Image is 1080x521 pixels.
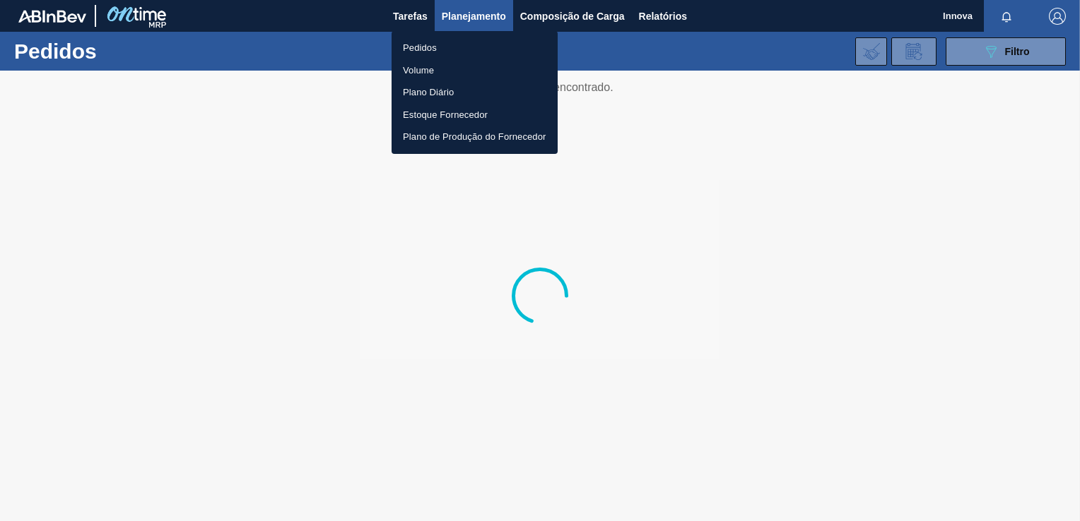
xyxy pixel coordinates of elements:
[392,37,558,59] a: Pedidos
[392,81,558,104] a: Plano Diário
[392,104,558,126] a: Estoque Fornecedor
[392,59,558,82] a: Volume
[392,126,558,148] a: Plano de Produção do Fornecedor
